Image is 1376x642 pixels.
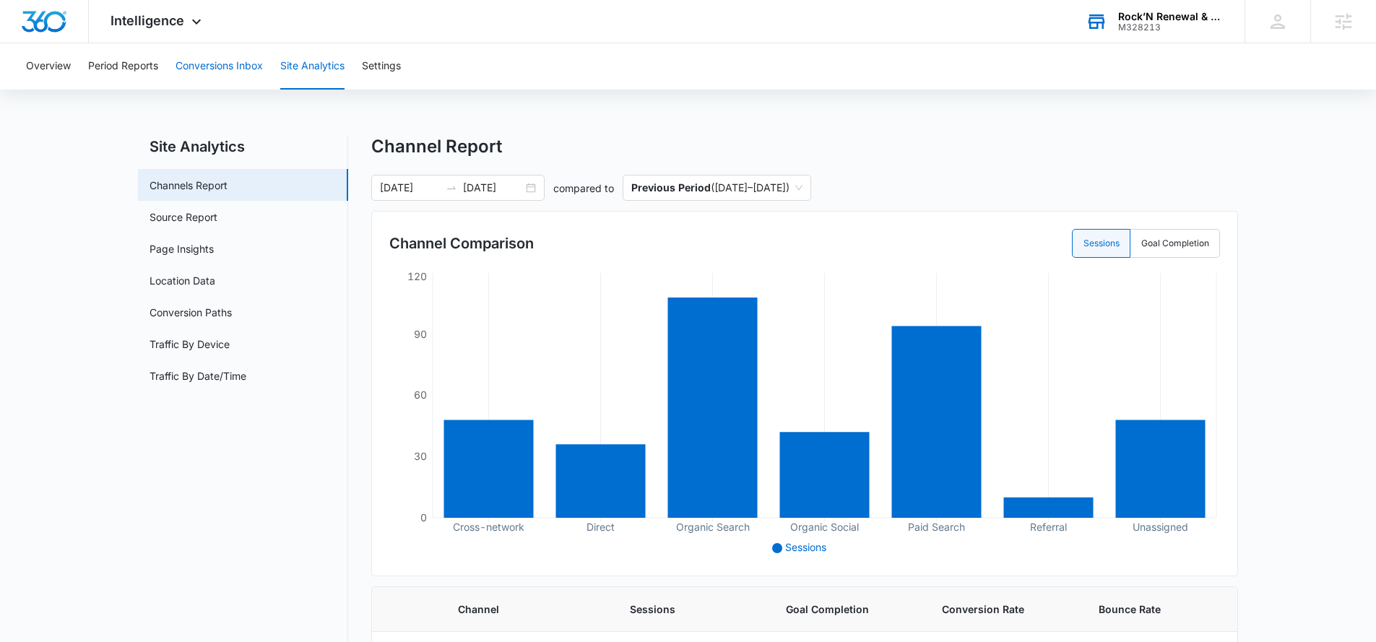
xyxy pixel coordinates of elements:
span: ( [DATE] – [DATE] ) [631,175,802,200]
input: Start date [380,180,440,196]
button: Overview [26,43,71,90]
tspan: 0 [420,511,427,524]
tspan: Organic Search [676,521,750,534]
div: Domain: [DOMAIN_NAME] [38,38,159,49]
button: Period Reports [88,43,158,90]
div: Keywords by Traffic [160,85,243,95]
a: Traffic By Device [150,337,230,352]
label: Sessions [1072,229,1130,258]
h3: Channel Comparison [389,233,534,254]
tspan: Organic Social [790,521,859,534]
label: Goal Completion [1130,229,1220,258]
h1: Channel Report [371,136,502,157]
tspan: Cross-network [453,521,524,533]
button: Site Analytics [280,43,345,90]
span: Conversion Rate [942,602,1063,617]
tspan: 120 [407,270,427,282]
a: Traffic By Date/Time [150,368,246,383]
span: Intelligence [111,13,184,28]
tspan: Paid Search [908,521,965,533]
button: Conversions Inbox [176,43,263,90]
tspan: 90 [414,328,427,340]
span: Sessions [785,541,826,553]
span: swap-right [446,182,457,194]
p: Previous Period [631,181,711,194]
span: Channel [458,602,595,617]
div: account name [1118,11,1224,22]
tspan: Direct [587,521,615,533]
div: account id [1118,22,1224,32]
span: Bounce Rate [1099,602,1214,617]
a: Conversion Paths [150,305,232,320]
tspan: 30 [414,450,427,462]
span: Sessions [630,602,751,617]
span: Goal Completion [786,602,907,617]
tspan: Referral [1030,521,1067,533]
div: v 4.0.25 [40,23,71,35]
input: End date [463,180,523,196]
div: Domain Overview [55,85,129,95]
a: Location Data [150,273,215,288]
img: logo_orange.svg [23,23,35,35]
h2: Site Analytics [138,136,348,157]
img: website_grey.svg [23,38,35,49]
a: Page Insights [150,241,214,256]
span: to [446,182,457,194]
tspan: Unassigned [1133,521,1188,534]
tspan: 60 [414,389,427,401]
a: Source Report [150,209,217,225]
p: compared to [553,181,614,196]
button: Settings [362,43,401,90]
img: tab_keywords_by_traffic_grey.svg [144,84,155,95]
a: Channels Report [150,178,228,193]
img: tab_domain_overview_orange.svg [39,84,51,95]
